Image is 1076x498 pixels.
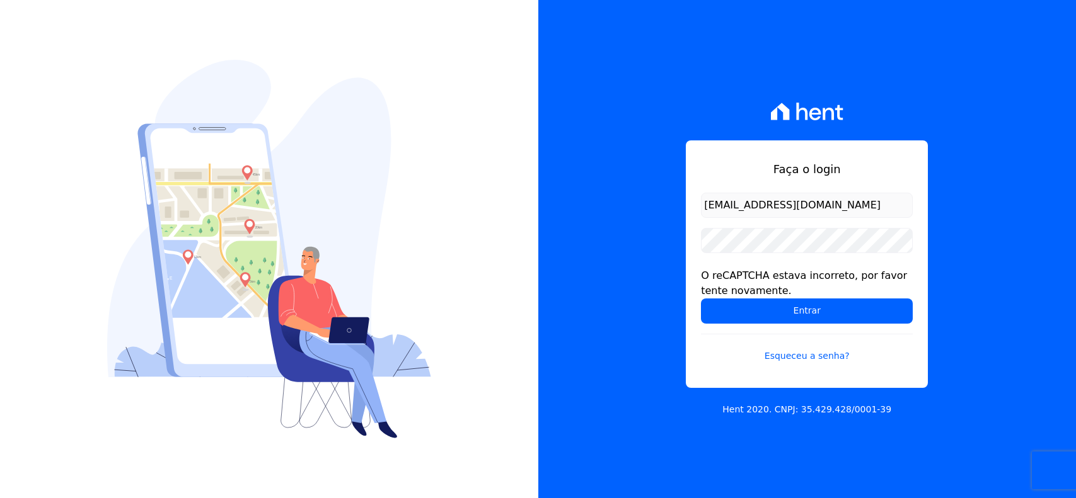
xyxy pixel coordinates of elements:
h1: Faça o login [701,161,913,178]
img: Login [107,60,431,438]
p: Hent 2020. CNPJ: 35.429.428/0001-39 [722,403,891,416]
input: Entrar [701,298,913,324]
a: Esqueceu a senha? [701,334,913,363]
div: O reCAPTCHA estava incorreto, por favor tente novamente. [701,268,913,298]
input: Email [701,193,913,218]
